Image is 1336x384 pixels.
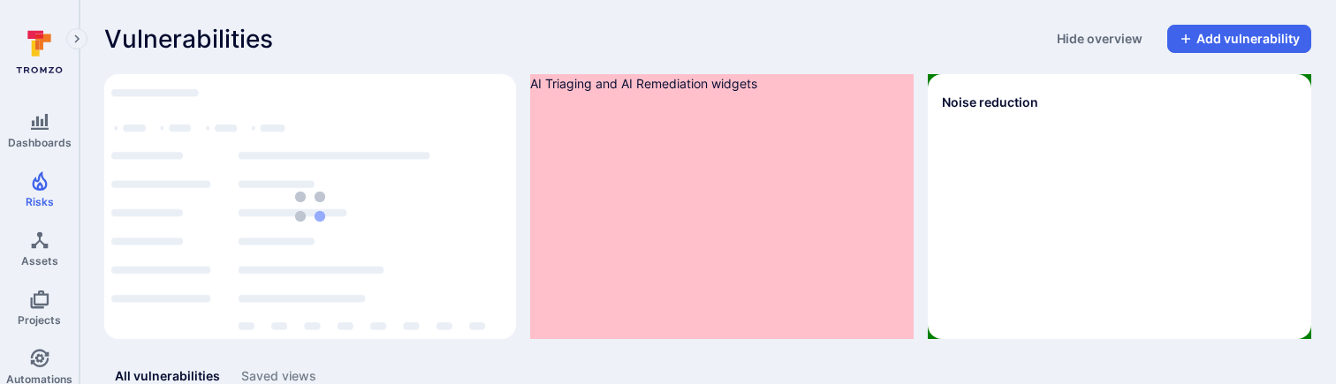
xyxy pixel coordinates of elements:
[18,313,61,327] span: Projects
[8,136,72,149] span: Dashboards
[66,28,87,49] button: Expand navigation menu
[1167,25,1311,53] button: Add vulnerability
[1046,25,1153,53] button: Hide overview
[295,192,325,222] img: Loading...
[26,195,54,208] span: Risks
[942,94,1038,111] h2: Noise reduction
[111,81,509,332] div: loading spinner
[71,32,83,47] i: Expand navigation menu
[530,74,914,339] div: AI Triaging and AI Remediation widgets
[104,25,273,53] span: Vulnerabilities
[21,254,58,267] span: Assets
[104,74,516,339] div: Top integrations by vulnerabilities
